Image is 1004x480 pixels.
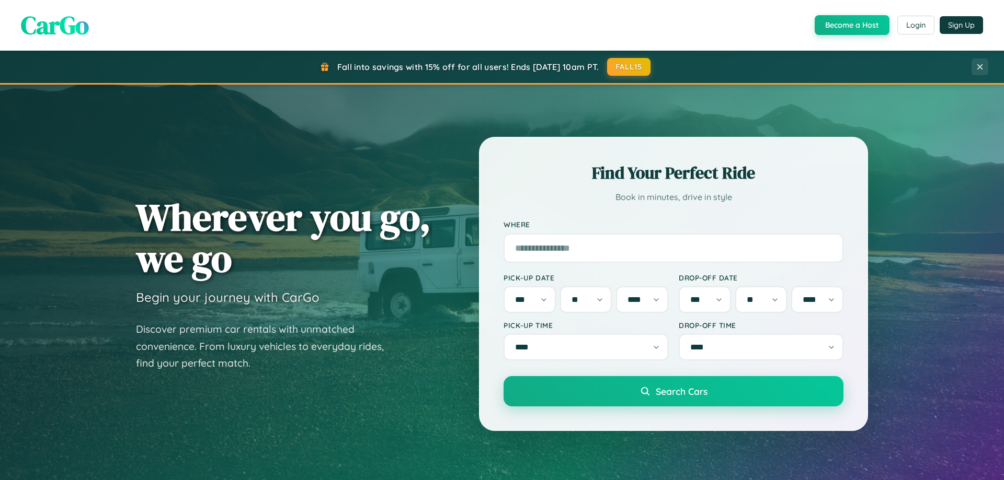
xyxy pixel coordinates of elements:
button: Search Cars [504,376,843,406]
label: Drop-off Date [679,273,843,282]
h2: Find Your Perfect Ride [504,161,843,184]
button: Sign Up [940,16,983,34]
label: Pick-up Date [504,273,668,282]
span: Fall into savings with 15% off for all users! Ends [DATE] 10am PT. [337,62,599,72]
button: Become a Host [815,15,889,35]
span: Search Cars [656,385,708,397]
label: Where [504,220,843,229]
label: Drop-off Time [679,321,843,330]
p: Discover premium car rentals with unmatched convenience. From luxury vehicles to everyday rides, ... [136,321,397,372]
p: Book in minutes, drive in style [504,190,843,205]
button: Login [897,16,934,34]
h3: Begin your journey with CarGo [136,289,320,305]
span: CarGo [21,8,89,42]
label: Pick-up Time [504,321,668,330]
h1: Wherever you go, we go [136,196,431,279]
button: FALL15 [607,58,651,76]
